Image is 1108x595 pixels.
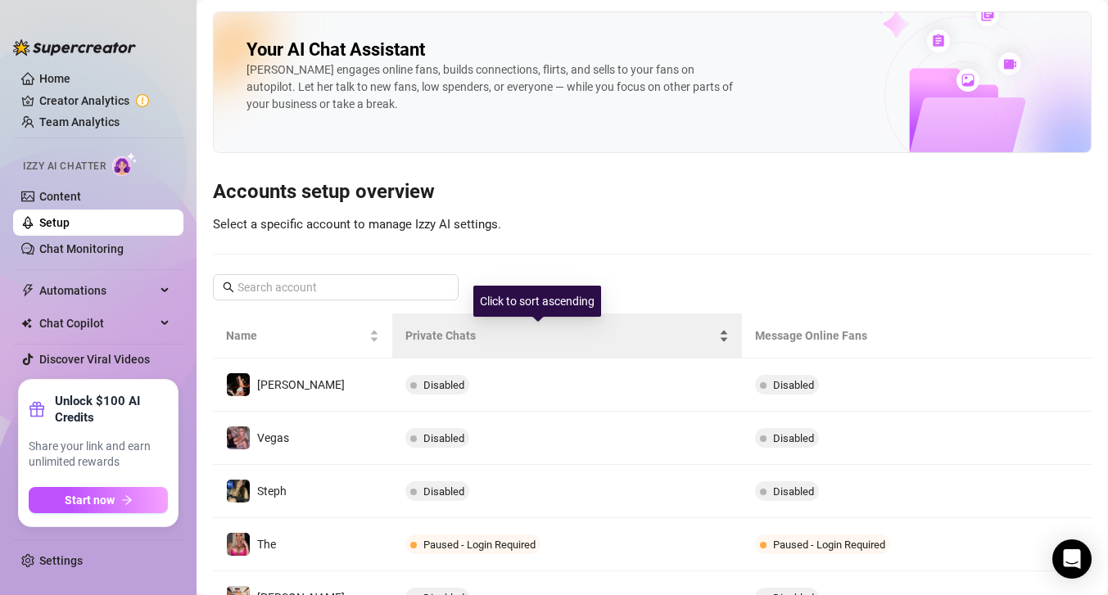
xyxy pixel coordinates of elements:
[257,378,345,391] span: [PERSON_NAME]
[39,115,120,128] a: Team Analytics
[39,216,70,229] a: Setup
[13,39,136,56] img: logo-BBDzfeDw.svg
[773,379,814,391] span: Disabled
[423,485,464,498] span: Disabled
[742,313,975,358] th: Message Online Fans
[423,379,464,391] span: Disabled
[392,313,742,358] th: Private Chats
[39,353,150,366] a: Discover Viral Videos
[773,485,814,498] span: Disabled
[226,327,366,345] span: Name
[213,217,501,232] span: Select a specific account to manage Izzy AI settings.
[29,401,45,417] span: gift
[423,432,464,444] span: Disabled
[39,277,156,304] span: Automations
[39,310,156,336] span: Chat Copilot
[227,426,250,449] img: Vegas
[473,286,601,317] div: Click to sort ascending
[773,539,885,551] span: Paused - Login Required
[405,327,716,345] span: Private Chats
[213,179,1092,205] h3: Accounts setup overview
[39,242,124,255] a: Chat Monitoring
[257,538,276,551] span: The
[257,485,287,498] span: Steph
[121,494,133,506] span: arrow-right
[237,278,436,296] input: Search account
[39,72,70,85] a: Home
[29,487,168,513] button: Start nowarrow-right
[112,152,138,176] img: AI Chatter
[227,533,250,556] img: The
[39,554,83,567] a: Settings
[39,88,170,114] a: Creator Analytics exclamation-circle
[227,373,250,396] img: Leah
[423,539,536,551] span: Paused - Login Required
[246,61,738,113] div: [PERSON_NAME] engages online fans, builds connections, flirts, and sells to your fans on autopilo...
[21,284,34,297] span: thunderbolt
[227,480,250,503] img: Steph
[246,38,425,61] h2: Your AI Chat Assistant
[39,190,81,203] a: Content
[1052,539,1092,579] div: Open Intercom Messenger
[21,318,32,329] img: Chat Copilot
[213,313,392,358] th: Name
[55,393,168,426] strong: Unlock $100 AI Credits
[773,432,814,444] span: Disabled
[65,494,115,507] span: Start now
[29,439,168,471] span: Share your link and earn unlimited rewards
[23,159,106,174] span: Izzy AI Chatter
[257,431,289,444] span: Vegas
[223,282,234,293] span: search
